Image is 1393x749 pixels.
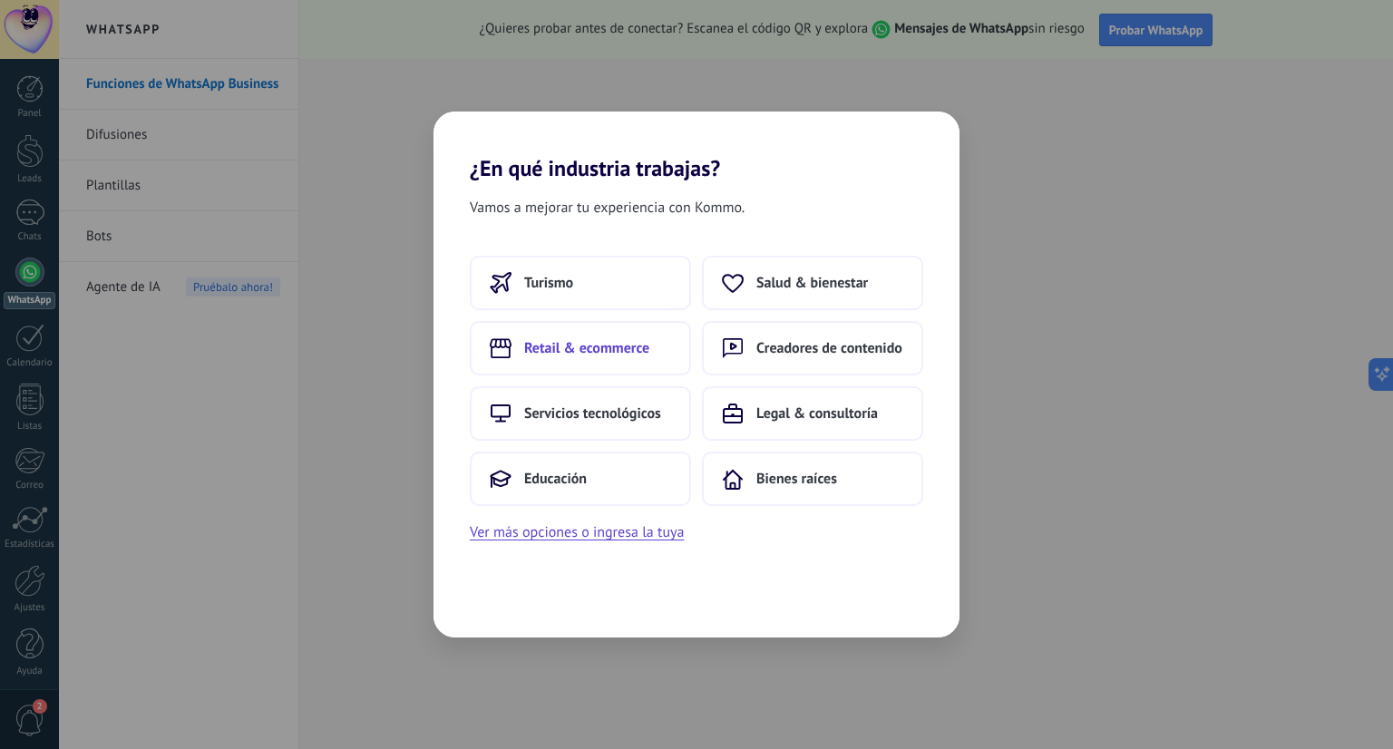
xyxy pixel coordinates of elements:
[756,404,878,423] span: Legal & consultoría
[756,274,868,292] span: Salud & bienestar
[756,470,837,488] span: Bienes raíces
[470,196,745,219] span: Vamos a mejorar tu experiencia con Kommo.
[702,452,923,506] button: Bienes raíces
[756,339,902,357] span: Creadores de contenido
[470,256,691,310] button: Turismo
[524,404,661,423] span: Servicios tecnológicos
[470,452,691,506] button: Educación
[470,321,691,375] button: Retail & ecommerce
[470,386,691,441] button: Servicios tecnológicos
[470,520,684,544] button: Ver más opciones o ingresa la tuya
[702,386,923,441] button: Legal & consultoría
[702,256,923,310] button: Salud & bienestar
[433,112,960,181] h2: ¿En qué industria trabajas?
[524,470,587,488] span: Educación
[702,321,923,375] button: Creadores de contenido
[524,339,649,357] span: Retail & ecommerce
[524,274,573,292] span: Turismo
